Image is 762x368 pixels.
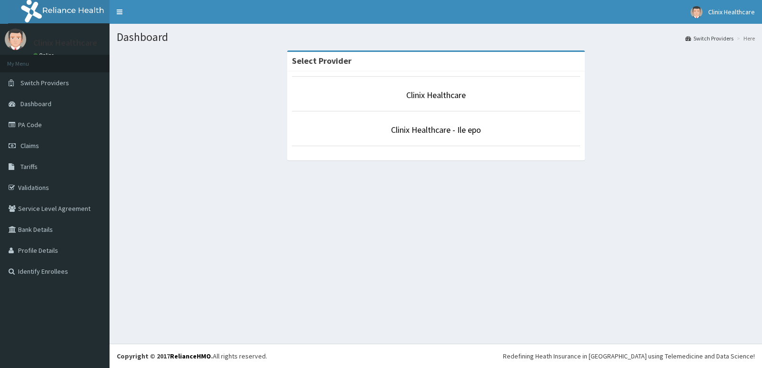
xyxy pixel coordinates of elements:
[5,29,26,50] img: User Image
[20,141,39,150] span: Claims
[20,162,38,171] span: Tariffs
[691,6,702,18] img: User Image
[406,90,466,100] a: Clinix Healthcare
[503,351,755,361] div: Redefining Heath Insurance in [GEOGRAPHIC_DATA] using Telemedicine and Data Science!
[33,39,97,47] p: Clinix Healthcare
[117,352,213,360] strong: Copyright © 2017 .
[292,55,351,66] strong: Select Provider
[110,344,762,368] footer: All rights reserved.
[33,52,56,59] a: Online
[117,31,755,43] h1: Dashboard
[391,124,481,135] a: Clinix Healthcare - Ile epo
[20,99,51,108] span: Dashboard
[20,79,69,87] span: Switch Providers
[685,34,733,42] a: Switch Providers
[708,8,755,16] span: Clinix Healthcare
[734,34,755,42] li: Here
[170,352,211,360] a: RelianceHMO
